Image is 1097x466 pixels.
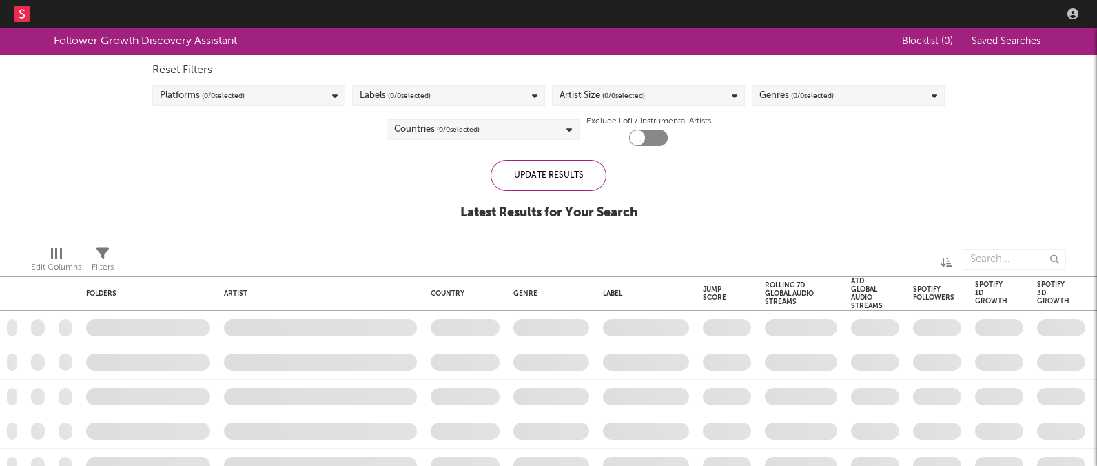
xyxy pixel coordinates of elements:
div: ATD Global Audio Streams [851,277,883,310]
div: Spotify Followers [913,285,954,302]
div: Jump Score [703,285,730,302]
div: Spotify 3D Growth [1037,281,1069,305]
div: Genre [513,290,582,298]
span: ( 0 / 0 selected) [388,88,431,104]
span: Saved Searches [972,37,1043,46]
div: Artist [224,290,410,298]
input: Search... [963,249,1066,270]
div: Platforms [160,88,245,104]
div: Edit Columns [31,259,81,276]
div: Folders [86,290,189,298]
span: ( 0 / 0 selected) [202,88,245,104]
div: Rolling 7D Global Audio Streams [765,281,817,306]
div: Artist Size [560,88,645,104]
div: Follower Growth Discovery Assistant [54,33,237,50]
div: Label [603,290,682,298]
div: Spotify 1D Growth [975,281,1007,305]
div: Country [431,290,493,298]
div: Filters [92,259,114,276]
div: Genres [759,88,834,104]
div: Filters [92,242,114,282]
div: Labels [360,88,431,104]
button: Saved Searches [967,36,1043,47]
div: Latest Results for Your Search [460,205,637,221]
div: Reset Filters [152,62,945,79]
label: Exclude Lofi / Instrumental Artists [586,113,711,130]
span: ( 0 ) [941,37,953,46]
span: ( 0 / 0 selected) [791,88,834,104]
div: Countries [394,121,480,138]
div: Edit Columns [31,242,81,282]
span: ( 0 / 0 selected) [602,88,645,104]
span: Blocklist [902,37,953,46]
div: Update Results [491,160,606,191]
span: ( 0 / 0 selected) [437,121,480,138]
